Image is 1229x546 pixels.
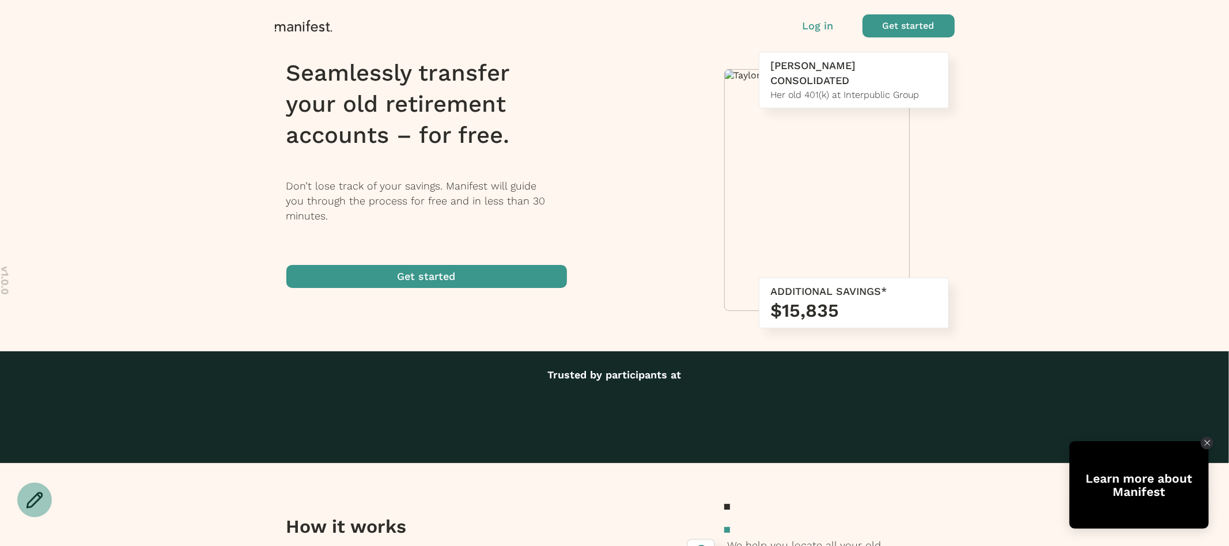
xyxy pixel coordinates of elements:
h3: How it works [286,515,544,538]
button: Get started [863,14,955,37]
img: Taylor [725,70,909,81]
button: Get started [286,265,567,288]
div: Tolstoy bubble widget [1069,441,1209,529]
h3: $15,835 [771,299,937,322]
div: Open Tolstoy widget [1069,441,1209,529]
div: ADDITIONAL SAVINGS* [771,284,937,299]
p: Don’t lose track of your savings. Manifest will guide you through the process for free and in les... [286,179,582,223]
div: Learn more about Manifest [1069,472,1209,498]
button: Log in [803,18,834,33]
h1: Seamlessly transfer your old retirement accounts – for free. [286,58,582,151]
div: [PERSON_NAME] CONSOLIDATED [771,58,937,88]
div: Her old 401(k) at Interpublic Group [771,88,937,102]
div: Open Tolstoy [1069,441,1209,529]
